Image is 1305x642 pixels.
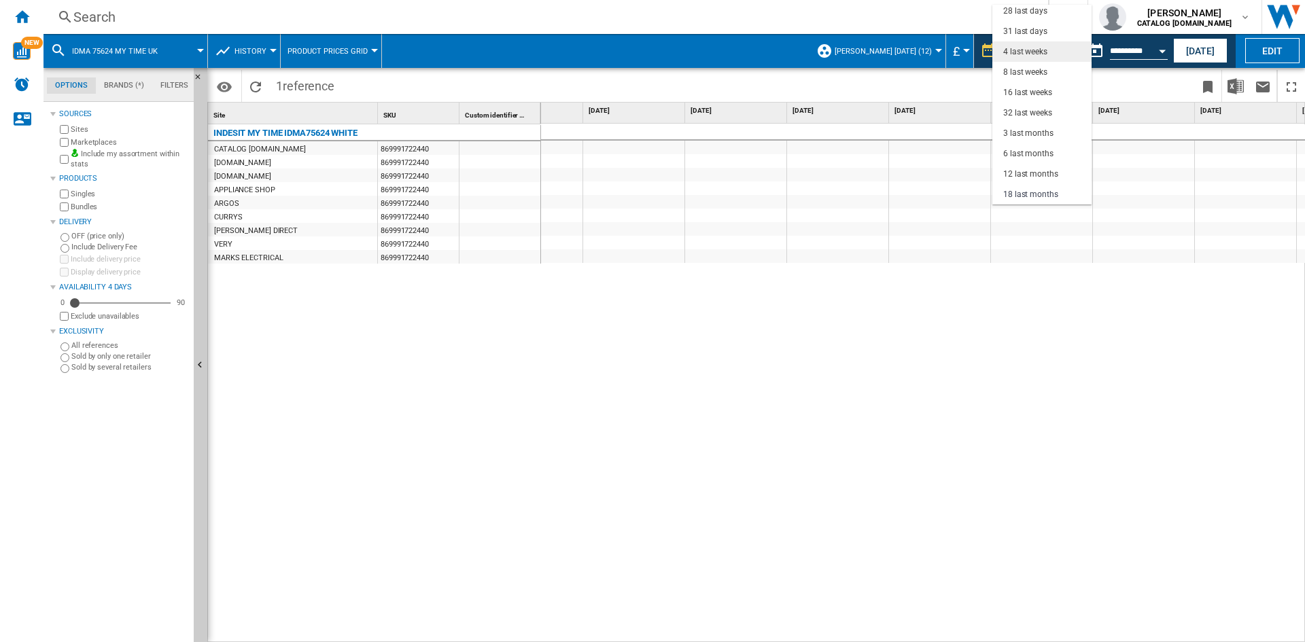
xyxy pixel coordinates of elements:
[1003,46,1047,58] div: 4 last weeks
[1003,189,1058,200] div: 18 last months
[1003,67,1047,78] div: 8 last weeks
[1003,107,1052,119] div: 32 last weeks
[1003,87,1052,99] div: 16 last weeks
[1003,148,1054,160] div: 6 last months
[1003,168,1058,180] div: 12 last months
[1003,26,1047,37] div: 31 last days
[1003,5,1047,17] div: 28 last days
[1003,128,1054,139] div: 3 last months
